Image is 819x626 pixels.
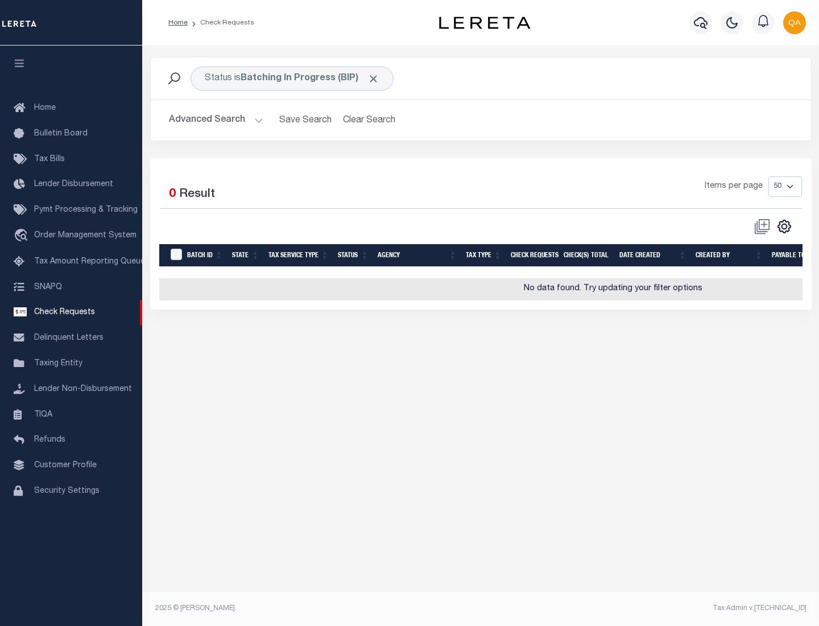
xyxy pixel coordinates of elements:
span: Lender Disbursement [34,180,113,188]
span: Tax Amount Reporting Queue [34,258,145,266]
span: 0 [169,188,176,200]
span: Home [34,104,56,112]
i: travel_explore [14,229,32,244]
th: Check(s) Total [559,244,615,267]
span: Bulletin Board [34,130,88,138]
span: Refunds [34,436,65,444]
span: SNAPQ [34,283,62,291]
th: Date Created: activate to sort column ascending [615,244,691,267]
span: Check Requests [34,308,95,316]
span: Pymt Processing & Tracking [34,206,138,214]
th: Check Requests [506,244,559,267]
span: Items per page [705,180,763,193]
span: Taxing Entity [34,360,82,368]
button: Advanced Search [169,109,263,131]
img: logo-dark.svg [439,17,530,29]
span: Order Management System [34,232,136,240]
span: Lender Non-Disbursement [34,385,132,393]
img: svg+xml;base64,PHN2ZyB4bWxucz0iaHR0cDovL3d3dy53My5vcmcvMjAwMC9zdmciIHBvaW50ZXItZXZlbnRzPSJub25lIi... [783,11,806,34]
th: Agency: activate to sort column ascending [373,244,461,267]
span: Tax Bills [34,155,65,163]
button: Save Search [272,109,338,131]
span: Click to Remove [367,73,379,85]
a: Home [168,19,188,26]
div: Tax Admin v.[TECHNICAL_ID] [489,603,806,613]
th: Created By: activate to sort column ascending [691,244,767,267]
div: 2025 © [PERSON_NAME]. [147,603,481,613]
button: Clear Search [338,109,400,131]
span: Delinquent Letters [34,334,104,342]
label: Result [179,186,215,204]
th: Tax Service Type: activate to sort column ascending [264,244,333,267]
th: Tax Type: activate to sort column ascending [461,244,506,267]
div: Status is [191,67,394,90]
span: TIQA [34,410,52,418]
th: State: activate to sort column ascending [227,244,264,267]
li: Check Requests [188,18,254,28]
span: Security Settings [34,487,100,495]
th: Batch Id: activate to sort column ascending [183,244,227,267]
span: Customer Profile [34,462,97,469]
b: Batching In Progress (BIP) [241,74,379,83]
th: Status: activate to sort column ascending [333,244,373,267]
